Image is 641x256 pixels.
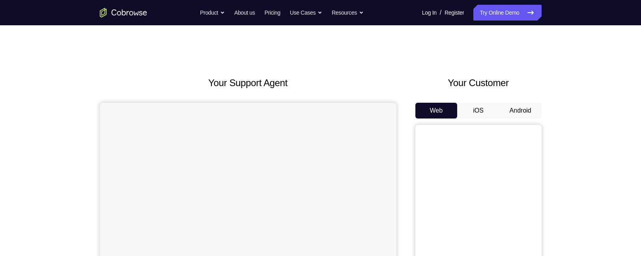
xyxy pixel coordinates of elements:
a: Pricing [264,5,280,21]
button: iOS [457,103,499,119]
h2: Your Customer [415,76,542,90]
h2: Your Support Agent [100,76,396,90]
a: Log In [422,5,437,21]
button: Android [499,103,542,119]
a: About us [234,5,255,21]
a: Go to the home page [100,8,147,17]
span: / [440,8,441,17]
button: Web [415,103,458,119]
a: Try Online Demo [473,5,541,21]
a: Register [445,5,464,21]
button: Resources [332,5,364,21]
button: Product [200,5,225,21]
button: Use Cases [290,5,322,21]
